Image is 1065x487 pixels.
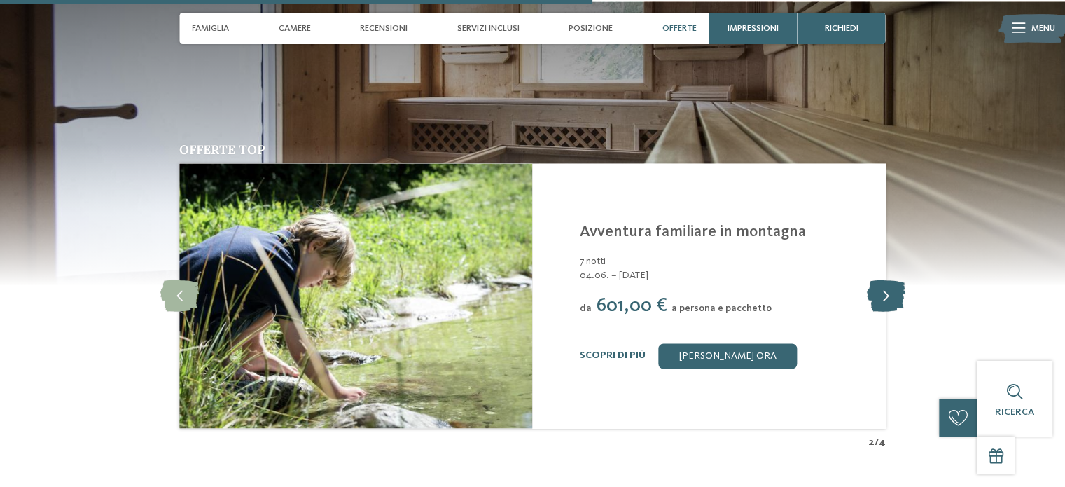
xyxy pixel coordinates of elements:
a: Scopri di più [580,350,646,360]
span: Servizi inclusi [457,23,520,34]
a: [PERSON_NAME] ora [658,343,797,369]
span: Offerte [662,23,697,34]
span: 04.06. – [DATE] [580,268,870,282]
span: 601,00 € [597,296,667,315]
span: Famiglia [192,23,229,34]
a: Avventura familiare in montagna [580,224,806,240]
span: Posizione [569,23,613,34]
img: Avventura familiare in montagna [179,163,532,428]
span: a persona e pacchetto [671,303,772,313]
span: / [875,434,879,448]
span: Recensioni [360,23,408,34]
span: 7 notti [580,256,606,266]
span: Offerte top [179,142,265,158]
span: Ricerca [995,407,1034,417]
span: 4 [879,434,886,448]
span: 2 [868,434,875,448]
span: richiedi [825,23,858,34]
span: Impressioni [728,23,779,34]
span: Camere [279,23,311,34]
span: da [580,303,592,313]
